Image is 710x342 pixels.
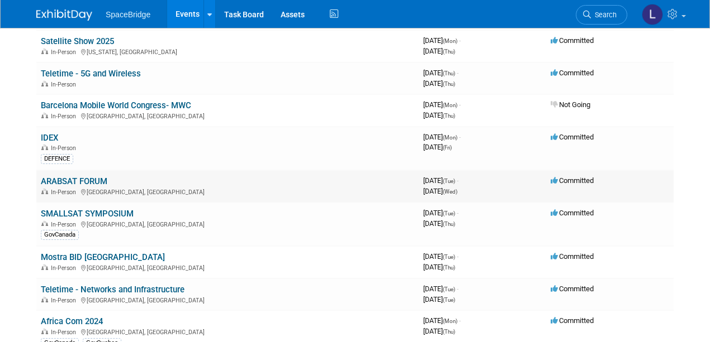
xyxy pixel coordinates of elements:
span: [DATE] [423,252,458,261]
span: (Thu) [443,329,455,335]
span: (Thu) [443,264,455,271]
img: In-Person Event [41,189,48,194]
span: SpaceBridge [106,10,150,19]
span: In-Person [51,113,79,120]
a: IDEX [41,133,58,143]
div: [GEOGRAPHIC_DATA], [GEOGRAPHIC_DATA] [41,187,414,196]
span: In-Person [51,329,79,336]
span: - [457,176,458,185]
a: Barcelona Mobile World Congress- MWC [41,100,191,110]
span: [DATE] [423,295,455,304]
span: (Thu) [443,70,455,76]
span: Committed [551,133,594,141]
span: (Tue) [443,297,455,303]
span: In-Person [51,189,79,196]
span: [DATE] [423,285,458,293]
span: (Thu) [443,221,455,227]
span: (Thu) [443,81,455,87]
span: [DATE] [423,79,455,88]
span: Committed [551,36,594,45]
span: Not Going [551,100,590,109]
span: [DATE] [423,36,461,45]
span: [DATE] [423,143,452,151]
span: - [457,209,458,217]
img: In-Person Event [41,144,48,150]
span: In-Person [51,81,79,88]
span: (Wed) [443,189,457,195]
span: - [459,133,461,141]
span: (Mon) [443,38,457,44]
div: [GEOGRAPHIC_DATA], [GEOGRAPHIC_DATA] [41,111,414,120]
img: In-Person Event [41,49,48,54]
span: In-Person [51,264,79,272]
span: [DATE] [423,47,455,55]
span: (Mon) [443,318,457,324]
div: GovCanada [41,230,79,240]
span: - [459,316,461,325]
a: Mostra BID [GEOGRAPHIC_DATA] [41,252,165,262]
span: In-Person [51,144,79,152]
a: SMALLSAT SYMPOSIUM [41,209,134,219]
span: In-Person [51,297,79,304]
span: (Fri) [443,144,452,151]
span: [DATE] [423,111,455,119]
div: [GEOGRAPHIC_DATA], [GEOGRAPHIC_DATA] [41,263,414,272]
img: In-Person Event [41,113,48,118]
span: [DATE] [423,69,458,77]
span: - [457,285,458,293]
span: Search [591,11,617,19]
span: (Tue) [443,286,455,292]
span: Committed [551,209,594,217]
a: Teletime - 5G and Wireless [41,69,141,79]
a: Teletime - Networks and Infrastructure [41,285,184,295]
span: Committed [551,316,594,325]
a: Satellite Show 2025 [41,36,114,46]
span: (Mon) [443,134,457,141]
div: [GEOGRAPHIC_DATA], [GEOGRAPHIC_DATA] [41,295,414,304]
img: In-Person Event [41,297,48,302]
img: In-Person Event [41,329,48,334]
span: Committed [551,69,594,77]
div: [GEOGRAPHIC_DATA], [GEOGRAPHIC_DATA] [41,327,414,336]
span: In-Person [51,221,79,228]
span: [DATE] [423,316,461,325]
span: [DATE] [423,100,461,109]
img: In-Person Event [41,81,48,86]
span: - [459,36,461,45]
span: [DATE] [423,176,458,185]
a: ARABSAT FORUM [41,176,107,186]
img: In-Person Event [41,221,48,227]
span: - [459,100,461,109]
div: [US_STATE], [GEOGRAPHIC_DATA] [41,47,414,56]
div: DEFENCE [41,154,73,164]
span: [DATE] [423,219,455,228]
a: Search [576,5,627,25]
span: - [457,69,458,77]
img: ExhibitDay [36,9,92,21]
a: Africa Com 2024 [41,316,103,326]
div: [GEOGRAPHIC_DATA], [GEOGRAPHIC_DATA] [41,219,414,228]
span: In-Person [51,49,79,56]
span: (Thu) [443,49,455,55]
span: (Thu) [443,113,455,119]
span: Committed [551,176,594,185]
span: [DATE] [423,187,457,195]
span: (Mon) [443,102,457,108]
span: [DATE] [423,133,461,141]
img: Luminita Oprescu [642,4,663,25]
span: Committed [551,252,594,261]
span: - [457,252,458,261]
span: [DATE] [423,263,455,271]
span: (Tue) [443,178,455,184]
span: Committed [551,285,594,293]
span: [DATE] [423,327,455,335]
img: In-Person Event [41,264,48,270]
span: [DATE] [423,209,458,217]
span: (Tue) [443,254,455,260]
span: (Tue) [443,210,455,216]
